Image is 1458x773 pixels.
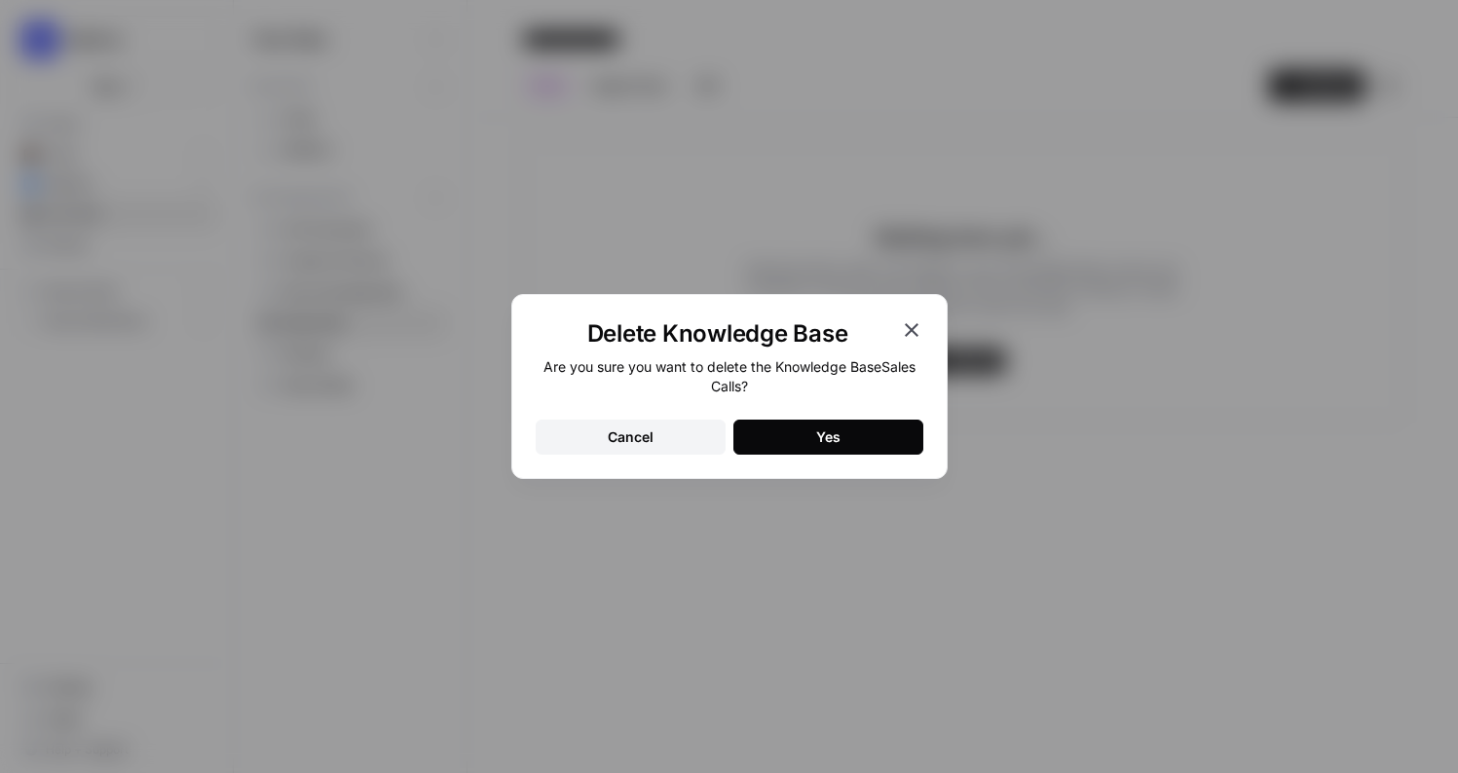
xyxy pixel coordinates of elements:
button: Cancel [536,420,726,455]
h1: Delete Knowledge Base [536,318,900,350]
button: Yes [733,420,923,455]
div: Cancel [608,427,654,447]
div: Are you sure you want to delete the Knowledge Base Sales Calls ? [536,357,923,396]
div: Yes [816,427,841,447]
